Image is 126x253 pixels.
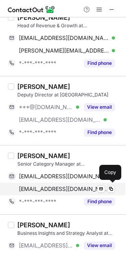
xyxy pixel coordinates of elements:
[17,230,121,237] div: Business Insights and Strategy Analyst at [GEOGRAPHIC_DATA]
[84,128,115,136] button: Reveal Button
[84,242,115,249] button: Reveal Button
[17,221,70,229] div: [PERSON_NAME]
[84,198,115,206] button: Reveal Button
[84,59,115,67] button: Reveal Button
[17,160,121,168] div: Senior Category Manager at [GEOGRAPHIC_DATA]
[19,173,109,180] span: [EMAIL_ADDRESS][DOMAIN_NAME]
[19,242,73,249] span: [EMAIL_ADDRESS][DOMAIN_NAME]
[8,5,55,14] img: ContactOut v5.3.10
[17,83,70,91] div: [PERSON_NAME]
[17,13,70,21] div: [PERSON_NAME]
[19,185,109,193] span: [EMAIL_ADDRESS][DOMAIN_NAME]
[19,104,73,111] span: ***@[DOMAIN_NAME]
[19,34,109,42] span: [EMAIL_ADDRESS][DOMAIN_NAME]
[17,91,121,98] div: Deputy Director at [GEOGRAPHIC_DATA]
[19,116,101,123] span: [EMAIL_ADDRESS][DOMAIN_NAME]
[84,103,115,111] button: Reveal Button
[17,152,70,160] div: [PERSON_NAME]
[17,22,121,29] div: Head of Revenue & Growth at [GEOGRAPHIC_DATA]
[19,47,109,54] span: [PERSON_NAME][EMAIL_ADDRESS][DOMAIN_NAME]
